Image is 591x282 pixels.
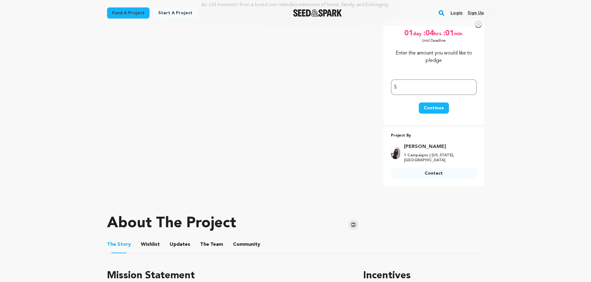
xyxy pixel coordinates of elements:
img: b1966fbf191a51e8.png [391,147,400,159]
span: hrs [434,28,443,38]
span: Team [200,241,223,248]
span: Updates [170,241,190,248]
img: Seed&Spark IMDB Icon [348,220,358,230]
span: The [200,241,209,248]
span: :04 [423,28,434,38]
span: Wishlist [141,241,160,248]
img: Seed&Spark Logo Dark Mode [293,9,342,17]
span: day [413,28,423,38]
a: Goto Nilufer Lily Kaya profile [404,143,473,150]
span: :01 [443,28,454,38]
p: Enter the amount you would like to pledge [391,50,477,64]
span: Community [233,241,260,248]
span: Story [107,241,131,248]
button: Continue [419,102,449,114]
span: The [107,241,116,248]
span: $ [394,84,397,91]
a: Sign up [468,8,484,18]
a: Login [450,8,463,18]
span: 01 [404,28,413,38]
p: 1 Campaigns | [US_STATE], [GEOGRAPHIC_DATA] [404,153,473,163]
h1: About The Project [107,216,236,231]
p: Project By [391,132,477,139]
a: Fund a project [107,7,150,19]
a: Contact [391,168,477,179]
span: min [454,28,463,38]
a: Start a project [153,7,197,19]
p: Until Deadline [422,38,446,43]
a: Seed&Spark Homepage [293,9,342,17]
